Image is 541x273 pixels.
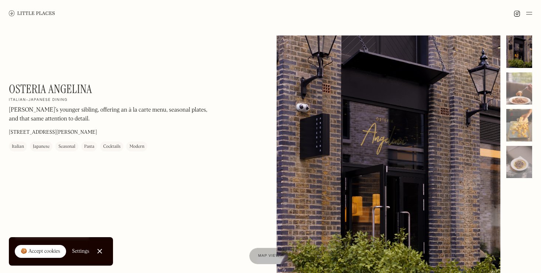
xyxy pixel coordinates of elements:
p: [PERSON_NAME]’s younger sibling, offering an à la carte menu, seasonal plates, and that same atte... [9,106,208,123]
div: Pasta [84,143,95,150]
div: Seasonal [58,143,75,150]
a: Map view [249,248,288,264]
h2: Italian-Japanese dining [9,98,68,103]
div: Japanese [33,143,49,150]
a: Settings [72,243,89,260]
h1: Osteria Angelina [9,82,92,96]
div: Cocktails [103,143,120,150]
div: Settings [72,249,89,254]
div: 🍪 Accept cookies [21,248,60,255]
div: Modern [129,143,144,150]
div: Italian [12,143,24,150]
span: Map view [258,254,280,258]
a: 🍪 Accept cookies [15,245,66,258]
a: Close Cookie Popup [92,244,107,259]
p: [STREET_ADDRESS][PERSON_NAME] [9,129,97,136]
